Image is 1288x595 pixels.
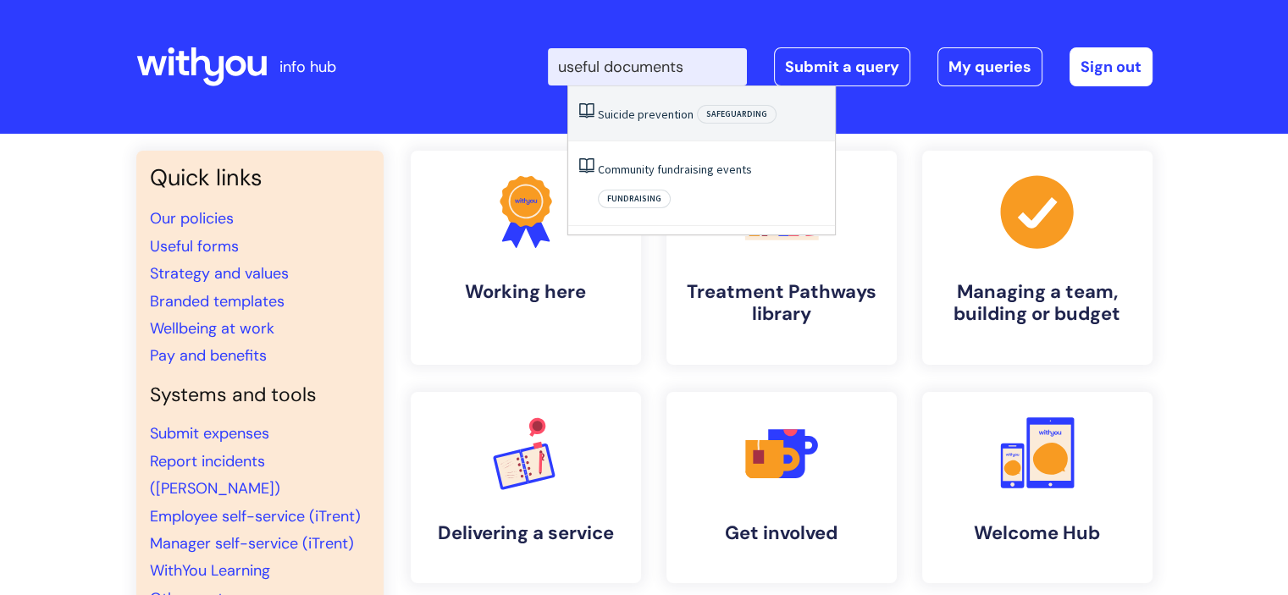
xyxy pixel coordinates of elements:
[150,533,354,554] a: Manager self-service (iTrent)
[150,345,267,366] a: Pay and benefits
[666,151,897,365] a: Treatment Pathways library
[697,105,777,124] span: Safeguarding
[424,522,627,544] h4: Delivering a service
[150,263,289,284] a: Strategy and values
[598,107,694,122] a: Suicide prevention
[936,522,1139,544] h4: Welcome Hub
[150,423,269,443] a: Submit expenses
[666,392,897,583] a: Get involved
[150,451,280,499] a: Report incidents ([PERSON_NAME])
[150,164,370,191] h3: Quick links
[150,560,270,581] a: WithYou Learning
[150,236,239,256] a: Useful forms
[150,506,361,526] a: Employee self-service (iTrent)
[548,47,1153,86] div: | -
[680,281,883,326] h4: Treatment Pathways library
[548,48,747,85] input: Search
[922,392,1153,583] a: Welcome Hub
[279,53,336,80] p: info hub
[598,190,671,208] span: Fundraising
[1070,47,1153,86] a: Sign out
[150,208,234,229] a: Our policies
[150,291,285,311] a: Branded templates
[922,151,1153,365] a: Managing a team, building or budget
[150,383,370,407] h4: Systems and tools
[598,162,752,177] a: Community fundraising events
[424,281,627,303] h4: Working here
[411,151,641,365] a: Working here
[411,392,641,583] a: Delivering a service
[680,522,883,544] h4: Get involved
[936,281,1139,326] h4: Managing a team, building or budget
[774,47,910,86] a: Submit a query
[150,318,274,339] a: Wellbeing at work
[937,47,1042,86] a: My queries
